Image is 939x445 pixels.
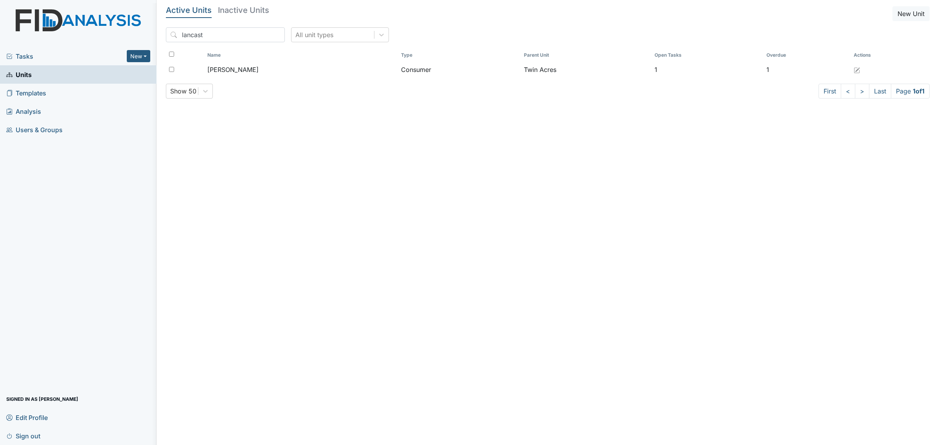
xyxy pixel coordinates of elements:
[855,84,869,99] a: >
[6,68,32,81] span: Units
[166,27,285,42] input: Search...
[207,65,259,74] span: [PERSON_NAME]
[6,411,48,423] span: Edit Profile
[521,48,651,62] th: Toggle SortBy
[841,84,855,99] a: <
[127,50,150,62] button: New
[651,62,764,77] td: 1
[763,48,851,62] th: Toggle SortBy
[854,65,860,74] a: Edit
[892,6,930,21] button: New Unit
[818,84,930,99] nav: task-pagination
[851,48,890,62] th: Actions
[218,6,269,14] h5: Inactive Units
[169,52,174,57] input: Toggle All Rows Selected
[6,105,41,117] span: Analysis
[6,393,78,405] span: Signed in as [PERSON_NAME]
[818,84,841,99] a: First
[170,86,196,96] div: Show 50
[521,62,651,77] td: Twin Acres
[6,430,40,442] span: Sign out
[891,84,930,99] span: Page
[204,48,398,62] th: Toggle SortBy
[869,84,891,99] a: Last
[166,6,212,14] h5: Active Units
[913,87,925,95] strong: 1 of 1
[763,62,851,77] td: 1
[6,52,127,61] a: Tasks
[398,48,521,62] th: Toggle SortBy
[651,48,764,62] th: Toggle SortBy
[398,62,521,77] td: Consumer
[295,30,333,39] div: All unit types
[6,124,63,136] span: Users & Groups
[6,87,46,99] span: Templates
